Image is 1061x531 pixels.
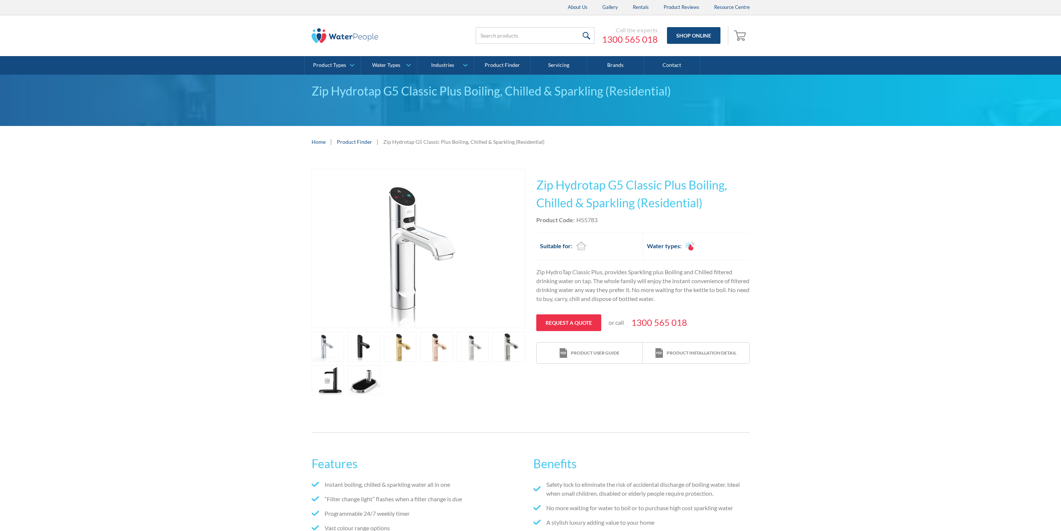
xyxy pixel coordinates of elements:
a: Product Finder [337,138,372,146]
div: Call the experts [602,26,658,34]
li: “Filter change light” flashes when a filter change is due [312,495,528,504]
li: Instant boiling, chilled & sparkling water all in one [312,480,528,489]
a: Servicing [531,56,587,75]
h2: Water types: [647,242,681,250]
div: Product user guide [571,350,619,356]
a: open lightbox [492,332,525,362]
div: Zip Hydrotap G5 Classic Plus Boiling, Chilled & Sparkling (Residential) [312,82,750,100]
p: Zip HydroTap Classic Plus, provides Sparkling plus Boiling and Chilled filtered drinking water on... [536,268,750,303]
li: Safety lock to eliminate the risk of accidental discharge of boiling water. Ideal when small chil... [533,480,749,498]
p: or call [609,318,624,327]
a: open lightbox [384,332,417,362]
a: Home [312,138,326,146]
li: No more waiting for water to boil or to purchase high cost sparkling water [533,504,749,512]
img: print icon [655,348,663,358]
strong: Product Code: [536,216,575,223]
a: open lightbox [456,332,489,362]
h2: Features [312,455,528,473]
a: open lightbox [420,332,453,362]
div: Product Types [313,62,346,68]
a: open lightbox [312,365,344,395]
div: Zip Hydrotap G5 Classic Plus Boiling, Chilled & Sparkling (Residential) [383,138,544,146]
input: Search products [476,27,595,44]
li: Programmable 24/7 weekly timer [312,509,528,518]
a: print iconProduct user guide [537,343,643,364]
a: open lightbox [312,332,344,362]
img: Zip Hydrotap G5 Classic Plus Boiling, Chilled & Sparkling (Residential) [328,169,508,328]
h2: Benefits [533,455,749,473]
a: Shop Online [667,27,720,44]
div: | [329,137,333,146]
a: Contact [644,56,700,75]
a: Water Types [361,56,417,75]
a: open lightbox [312,169,525,328]
div: Product installation detail [667,350,736,356]
a: open lightbox [348,365,380,395]
a: Industries [417,56,473,75]
a: Open empty cart [732,27,750,45]
div: | [376,137,380,146]
a: Brands [587,56,644,75]
a: open lightbox [348,332,380,362]
a: 1300 565 018 [602,34,658,45]
img: print icon [560,348,567,358]
div: H55783 [576,216,598,224]
a: print iconProduct installation detail [643,343,749,364]
a: 1300 565 018 [631,316,687,329]
img: shopping cart [734,29,748,41]
h2: Suitable for: [540,242,572,250]
img: The Water People [312,28,378,43]
h1: Zip Hydrotap G5 Classic Plus Boiling, Chilled & Sparkling (Residential) [536,176,750,212]
a: Request a quote [536,314,601,331]
div: Industries [431,62,454,68]
li: A stylish luxury adding value to your home [533,518,749,527]
a: Product Types [305,56,361,75]
div: Water Types [372,62,400,68]
a: Product Finder [474,56,531,75]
